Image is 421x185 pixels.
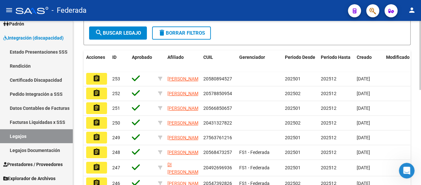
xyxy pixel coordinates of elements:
span: 202502 [285,120,301,126]
span: Padrón [3,20,24,27]
span: 202502 [285,91,301,96]
span: Acciones [86,55,105,60]
span: Gerenciador [239,55,265,60]
span: FS1 - Federada [239,150,270,155]
span: 20578850954 [203,91,232,96]
span: 202512 [321,120,336,126]
span: Periodo Desde [285,55,315,60]
span: 202512 [321,150,336,155]
span: 253 [112,76,120,81]
span: 202512 [321,91,336,96]
mat-icon: assignment [93,133,101,141]
span: Creado [357,55,372,60]
span: ID [112,55,117,60]
span: 202501 [285,165,301,170]
span: 202501 [285,135,301,140]
datatable-header-cell: Creado [354,50,383,72]
span: 20492696936 [203,165,232,170]
mat-icon: delete [158,29,166,37]
span: [PERSON_NAME] [167,150,202,155]
span: Modificado [386,55,410,60]
span: [PERSON_NAME] [167,91,202,96]
span: [DATE] [357,165,370,170]
span: 202501 [285,76,301,81]
span: [PERSON_NAME] [167,76,202,81]
span: FS1 - Federada [239,165,270,170]
span: Afiliado [167,55,184,60]
span: 202501 [285,150,301,155]
datatable-header-cell: Gerenciador [237,50,282,72]
span: 252 [112,91,120,96]
span: 247 [112,165,120,170]
span: 20431327822 [203,120,232,126]
button: Buscar Legajo [89,26,147,40]
span: [DATE] [357,120,370,126]
span: Explorador de Archivos [3,175,55,182]
span: [DATE] [357,106,370,111]
span: 250 [112,120,120,126]
span: DI [PERSON_NAME] [167,162,202,175]
mat-icon: menu [5,6,13,14]
span: CUIL [203,55,213,60]
span: [DATE] [357,150,370,155]
mat-icon: assignment [93,163,101,171]
span: Borrar Filtros [158,30,205,36]
span: 249 [112,135,120,140]
span: - Federada [52,3,86,18]
span: Periodo Hasta [321,55,351,60]
datatable-header-cell: Acciones [84,50,110,72]
datatable-header-cell: Periodo Hasta [318,50,354,72]
button: Borrar Filtros [152,26,211,40]
datatable-header-cell: Afiliado [165,50,201,72]
mat-icon: person [408,6,416,14]
span: Prestadores / Proveedores [3,161,63,168]
span: [DATE] [357,135,370,140]
mat-icon: assignment [93,75,101,82]
span: Integración (discapacidad) [3,34,64,42]
mat-icon: assignment [93,148,101,156]
span: 20580894527 [203,76,232,81]
span: 202512 [321,106,336,111]
iframe: Intercom live chat [399,163,414,178]
datatable-header-cell: Periodo Desde [282,50,318,72]
span: Buscar Legajo [95,30,141,36]
mat-icon: assignment [93,119,101,126]
span: 251 [112,106,120,111]
span: 202501 [285,106,301,111]
mat-icon: assignment [93,104,101,112]
datatable-header-cell: ID [110,50,129,72]
span: 202512 [321,165,336,170]
span: 20568473257 [203,150,232,155]
span: 27563761216 [203,135,232,140]
mat-icon: assignment [93,89,101,97]
span: 202512 [321,76,336,81]
span: [DATE] [357,76,370,81]
span: 202512 [321,135,336,140]
span: 248 [112,150,120,155]
datatable-header-cell: Modificado [383,50,413,72]
span: [PERSON_NAME] [167,106,202,111]
span: [PERSON_NAME] [167,120,202,126]
span: [DATE] [357,91,370,96]
span: 20566850657 [203,106,232,111]
span: Aprobado [132,55,152,60]
span: [PERSON_NAME] [167,135,202,140]
mat-icon: search [95,29,103,37]
datatable-header-cell: Aprobado [129,50,155,72]
datatable-header-cell: CUIL [201,50,237,72]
